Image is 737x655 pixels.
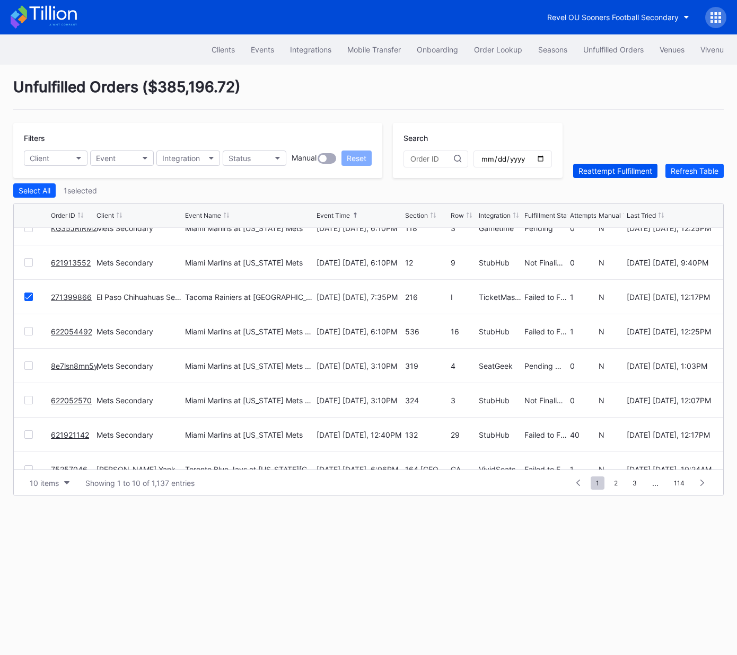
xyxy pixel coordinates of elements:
[479,258,522,267] div: StubHub
[591,476,604,490] span: 1
[524,327,567,336] div: Failed to Fulfill
[96,293,182,302] div: El Paso Chihuahuas Secondary
[96,430,182,439] div: Mets Secondary
[451,465,477,474] div: GA
[96,154,116,163] div: Event
[317,430,402,439] div: [DATE] [DATE], 12:40PM
[347,154,366,163] div: Reset
[24,476,75,490] button: 10 items
[524,465,567,474] div: Failed to Fulfill
[185,327,314,336] div: Miami Marlins at [US_STATE] Mets (Fireworks Night)
[627,476,642,490] span: 3
[204,40,243,59] button: Clients
[573,164,657,178] button: Reattempt Fulfillment
[627,361,713,370] div: [DATE] [DATE], 1:03PM
[317,224,402,233] div: [DATE] [DATE], 6:10PM
[578,166,652,175] div: Reattempt Fulfillment
[599,430,625,439] div: N
[292,153,317,164] div: Manual
[405,430,448,439] div: 132
[479,293,522,302] div: TicketMasterResale
[524,430,567,439] div: Failed to Fulfill
[30,479,59,488] div: 10 items
[251,45,274,54] div: Events
[524,258,567,267] div: Not Finalized
[451,396,477,405] div: 3
[223,151,286,166] button: Status
[405,211,428,219] div: Section
[185,430,303,439] div: Miami Marlins at [US_STATE] Mets
[282,40,339,59] button: Integrations
[538,45,567,54] div: Seasons
[96,211,114,219] div: Client
[570,396,596,405] div: 0
[479,396,522,405] div: StubHub
[405,327,448,336] div: 536
[156,151,220,166] button: Integration
[524,293,567,302] div: Failed to Fulfill
[479,327,522,336] div: StubHub
[599,258,625,267] div: N
[570,293,596,302] div: 1
[627,224,713,233] div: [DATE] [DATE], 12:25PM
[539,7,697,27] button: Revel OU Sooners Football Secondary
[451,361,477,370] div: 4
[19,186,50,195] div: Select All
[317,465,402,474] div: [DATE] [DATE], 6:06PM
[409,40,466,59] button: Onboarding
[405,396,448,405] div: 324
[185,258,303,267] div: Miami Marlins at [US_STATE] Mets
[347,45,401,54] div: Mobile Transfer
[243,40,282,59] button: Events
[405,361,448,370] div: 319
[479,465,522,474] div: VividSeats
[51,211,75,219] div: Order ID
[665,164,724,178] button: Refresh Table
[599,327,625,336] div: N
[341,151,372,166] button: Reset
[692,40,732,59] button: Vivenu
[627,327,713,336] div: [DATE] [DATE], 12:25PM
[51,293,92,302] a: 271399866
[547,13,679,22] div: Revel OU Sooners Football Secondary
[64,186,97,195] div: 1 selected
[627,396,713,405] div: [DATE] [DATE], 12:07PM
[51,258,91,267] a: 621913552
[96,327,182,336] div: Mets Secondary
[185,224,303,233] div: Miami Marlins at [US_STATE] Mets
[609,476,623,490] span: 2
[599,361,625,370] div: N
[405,293,448,302] div: 216
[96,465,182,474] div: [PERSON_NAME] Yankees Tickets
[575,40,652,59] button: Unfulfilled Orders
[410,155,454,163] input: Order ID
[466,40,530,59] button: Order Lookup
[339,40,409,59] button: Mobile Transfer
[570,224,596,233] div: 0
[570,465,596,474] div: 1
[90,151,154,166] button: Event
[290,45,331,54] div: Integrations
[317,258,402,267] div: [DATE] [DATE], 6:10PM
[317,293,402,302] div: [DATE] [DATE], 7:35PM
[451,327,477,336] div: 16
[405,224,448,233] div: 118
[660,45,685,54] div: Venues
[96,396,182,405] div: Mets Secondary
[583,45,644,54] div: Unfulfilled Orders
[599,396,625,405] div: N
[479,361,522,370] div: SeatGeek
[24,134,372,143] div: Filters
[644,479,666,488] div: ...
[451,258,477,267] div: 9
[185,293,314,302] div: Tacoma Rainiers at [GEOGRAPHIC_DATA]
[627,293,713,302] div: [DATE] [DATE], 12:17PM
[24,151,87,166] button: Client
[212,45,235,54] div: Clients
[570,327,596,336] div: 1
[13,78,724,110] div: Unfulfilled Orders ( $385,196.72 )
